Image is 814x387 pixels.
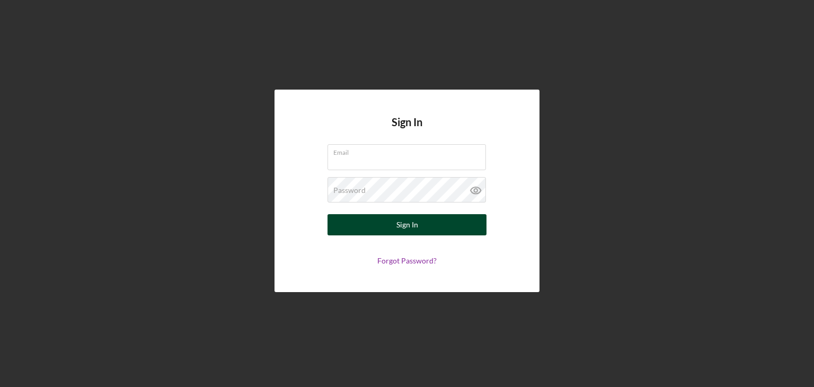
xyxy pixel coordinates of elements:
[392,116,422,144] h4: Sign In
[333,186,366,195] label: Password
[377,256,437,265] a: Forgot Password?
[328,214,486,235] button: Sign In
[333,145,486,156] label: Email
[396,214,418,235] div: Sign In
